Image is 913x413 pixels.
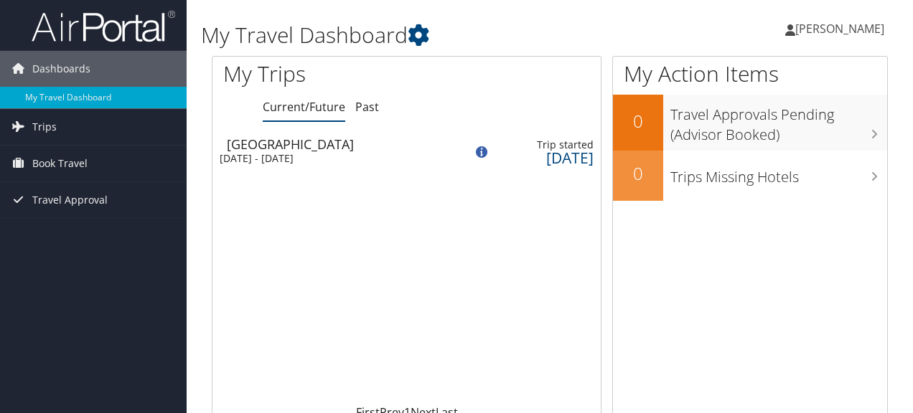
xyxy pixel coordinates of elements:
div: Trip started [502,138,594,151]
span: Dashboards [32,51,90,87]
div: [GEOGRAPHIC_DATA] [227,138,450,151]
a: Current/Future [263,99,345,115]
div: [DATE] [502,151,594,164]
a: 0Travel Approvals Pending (Advisor Booked) [613,95,887,150]
span: Travel Approval [32,182,108,218]
div: [DATE] - [DATE] [220,152,443,165]
h3: Trips Missing Hotels [670,160,887,187]
a: [PERSON_NAME] [785,7,899,50]
h1: My Trips [223,59,429,89]
h1: My Action Items [613,59,887,89]
span: [PERSON_NAME] [795,21,884,37]
a: Past [355,99,379,115]
h2: 0 [613,109,663,133]
span: Book Travel [32,146,88,181]
a: 0Trips Missing Hotels [613,151,887,201]
span: Trips [32,109,57,145]
img: airportal-logo.png [32,9,175,43]
h2: 0 [613,161,663,186]
img: alert-flat-solid-info.png [476,146,487,157]
h1: My Travel Dashboard [201,20,666,50]
h3: Travel Approvals Pending (Advisor Booked) [670,98,887,145]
